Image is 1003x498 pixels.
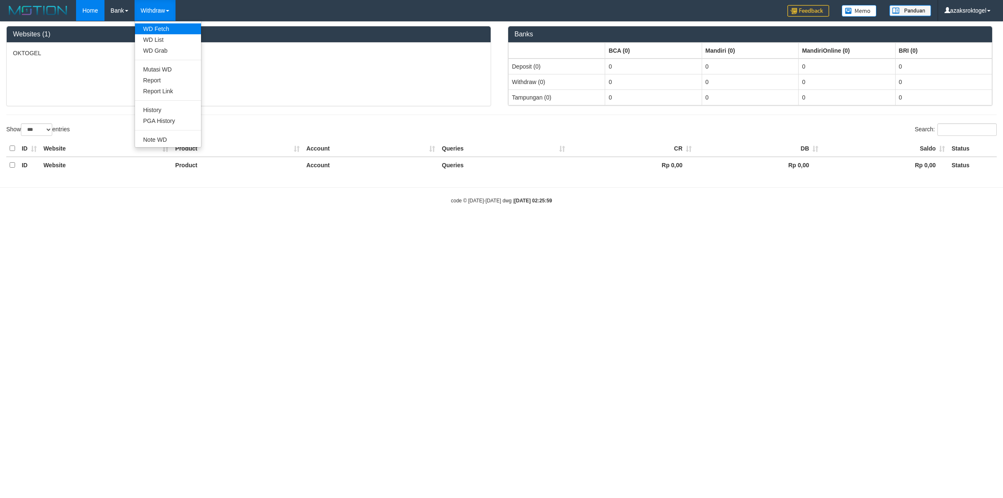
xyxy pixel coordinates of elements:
[842,5,877,17] img: Button%20Memo.svg
[937,123,997,136] input: Search:
[895,43,992,59] th: Group: activate to sort column ascending
[695,157,822,173] th: Rp 0,00
[695,140,822,157] th: DB
[13,31,484,38] h3: Websites (1)
[509,59,605,74] td: Deposit (0)
[135,45,201,56] a: WD Grab
[18,140,40,157] th: ID
[135,34,201,45] a: WD List
[605,74,702,89] td: 0
[438,157,568,173] th: Queries
[303,157,438,173] th: Account
[895,59,992,74] td: 0
[509,74,605,89] td: Withdraw (0)
[799,43,895,59] th: Group: activate to sort column ascending
[172,157,303,173] th: Product
[135,75,201,86] a: Report
[799,59,895,74] td: 0
[822,157,948,173] th: Rp 0,00
[702,89,798,105] td: 0
[6,4,70,17] img: MOTION_logo.png
[40,157,172,173] th: Website
[799,89,895,105] td: 0
[13,49,484,57] p: OKTOGEL
[6,123,70,136] label: Show entries
[135,115,201,126] a: PGA History
[702,59,798,74] td: 0
[135,23,201,34] a: WD Fetch
[948,157,997,173] th: Status
[787,5,829,17] img: Feedback.jpg
[948,140,997,157] th: Status
[822,140,948,157] th: Saldo
[135,134,201,145] a: Note WD
[509,43,605,59] th: Group: activate to sort column ascending
[303,140,438,157] th: Account
[568,140,695,157] th: CR
[702,74,798,89] td: 0
[438,140,568,157] th: Queries
[18,157,40,173] th: ID
[21,123,52,136] select: Showentries
[135,64,201,75] a: Mutasi WD
[509,89,605,105] td: Tampungan (0)
[40,140,172,157] th: Website
[514,31,986,38] h3: Banks
[895,74,992,89] td: 0
[514,198,552,204] strong: [DATE] 02:25:59
[895,89,992,105] td: 0
[605,59,702,74] td: 0
[799,74,895,89] td: 0
[605,89,702,105] td: 0
[135,86,201,97] a: Report Link
[889,5,931,16] img: panduan.png
[135,105,201,115] a: History
[702,43,798,59] th: Group: activate to sort column ascending
[605,43,702,59] th: Group: activate to sort column ascending
[568,157,695,173] th: Rp 0,00
[172,140,303,157] th: Product
[915,123,997,136] label: Search:
[451,198,552,204] small: code © [DATE]-[DATE] dwg |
